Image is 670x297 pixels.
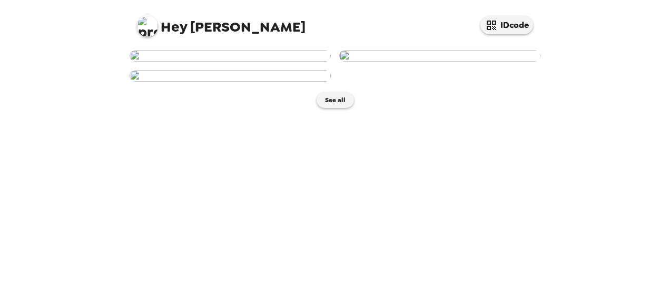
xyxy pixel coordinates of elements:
[130,70,331,82] img: user-266704
[480,16,533,34] button: IDcode
[137,16,158,37] img: profile pic
[339,50,540,62] img: user-266707
[161,17,187,36] span: Hey
[130,50,331,62] img: user-266708
[317,92,354,108] button: See all
[137,11,306,34] span: [PERSON_NAME]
